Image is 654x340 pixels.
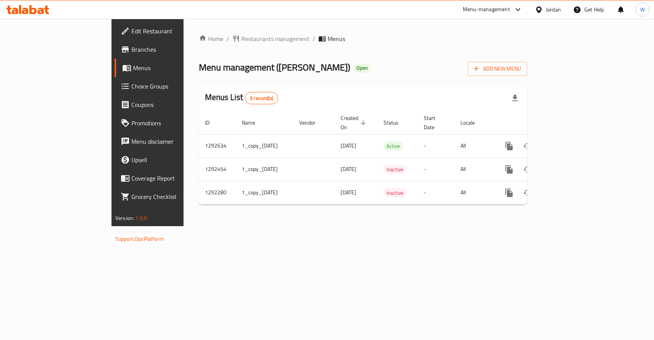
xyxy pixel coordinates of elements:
button: Change Status [518,137,537,155]
button: more [500,160,518,179]
td: All [454,181,494,204]
td: 1_copy_[DATE] [236,181,293,204]
div: Menu-management [463,5,510,14]
a: Menus [115,59,221,77]
td: All [454,158,494,181]
button: Add New Menu [468,62,527,76]
span: Menu disclaimer [131,137,215,146]
th: Actions [494,111,580,135]
td: - [418,158,454,181]
span: Status [384,118,408,127]
span: Menu management ( [PERSON_NAME] ) [199,59,350,76]
div: Open [353,64,371,73]
nav: breadcrumb [199,34,527,43]
a: Coupons [115,95,221,114]
td: 1_copy_[DATE] [236,158,293,181]
span: 1.0.0 [135,213,147,223]
span: Start Date [424,113,445,132]
span: Coupons [131,100,215,109]
div: Total records count [245,92,278,104]
a: Restaurants management [232,34,310,43]
span: 3 record(s) [245,95,278,102]
div: Export file [506,89,524,107]
span: Choice Groups [131,82,215,91]
span: Menus [133,63,215,72]
button: more [500,137,518,155]
table: enhanced table [199,111,580,205]
div: Inactive [384,188,406,197]
span: Inactive [384,165,406,174]
span: Add New Menu [474,64,521,74]
span: Coverage Report [131,174,215,183]
span: Active [384,142,403,151]
span: Menus [328,34,345,43]
span: Edit Restaurant [131,26,215,36]
li: / [226,34,229,43]
span: Restaurants management [241,34,310,43]
span: Open [353,65,371,71]
span: [DATE] [341,141,356,151]
span: [DATE] [341,187,356,197]
a: Branches [115,40,221,59]
span: W [640,5,645,14]
div: Jordan [546,5,561,14]
a: Support.OpsPlatform [115,234,164,244]
span: Get support on: [115,226,151,236]
span: Name [242,118,265,127]
a: Choice Groups [115,77,221,95]
div: Active [384,141,403,151]
span: ID [205,118,220,127]
td: - [418,181,454,204]
span: Promotions [131,118,215,128]
span: Version: [115,213,134,223]
a: Edit Restaurant [115,22,221,40]
button: Change Status [518,184,537,202]
span: Inactive [384,189,406,197]
span: Branches [131,45,215,54]
a: Promotions [115,114,221,132]
a: Coverage Report [115,169,221,187]
a: Menu disclaimer [115,132,221,151]
button: more [500,184,518,202]
span: Grocery Checklist [131,192,215,201]
button: Change Status [518,160,537,179]
span: Created On [341,113,368,132]
td: - [418,134,454,158]
span: Locale [461,118,485,127]
h2: Menus List [205,92,278,104]
td: All [454,134,494,158]
span: Upsell [131,155,215,164]
td: 1_copy_[DATE] [236,134,293,158]
a: Grocery Checklist [115,187,221,206]
span: [DATE] [341,164,356,174]
span: Vendor [299,118,325,127]
a: Upsell [115,151,221,169]
li: / [313,34,315,43]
